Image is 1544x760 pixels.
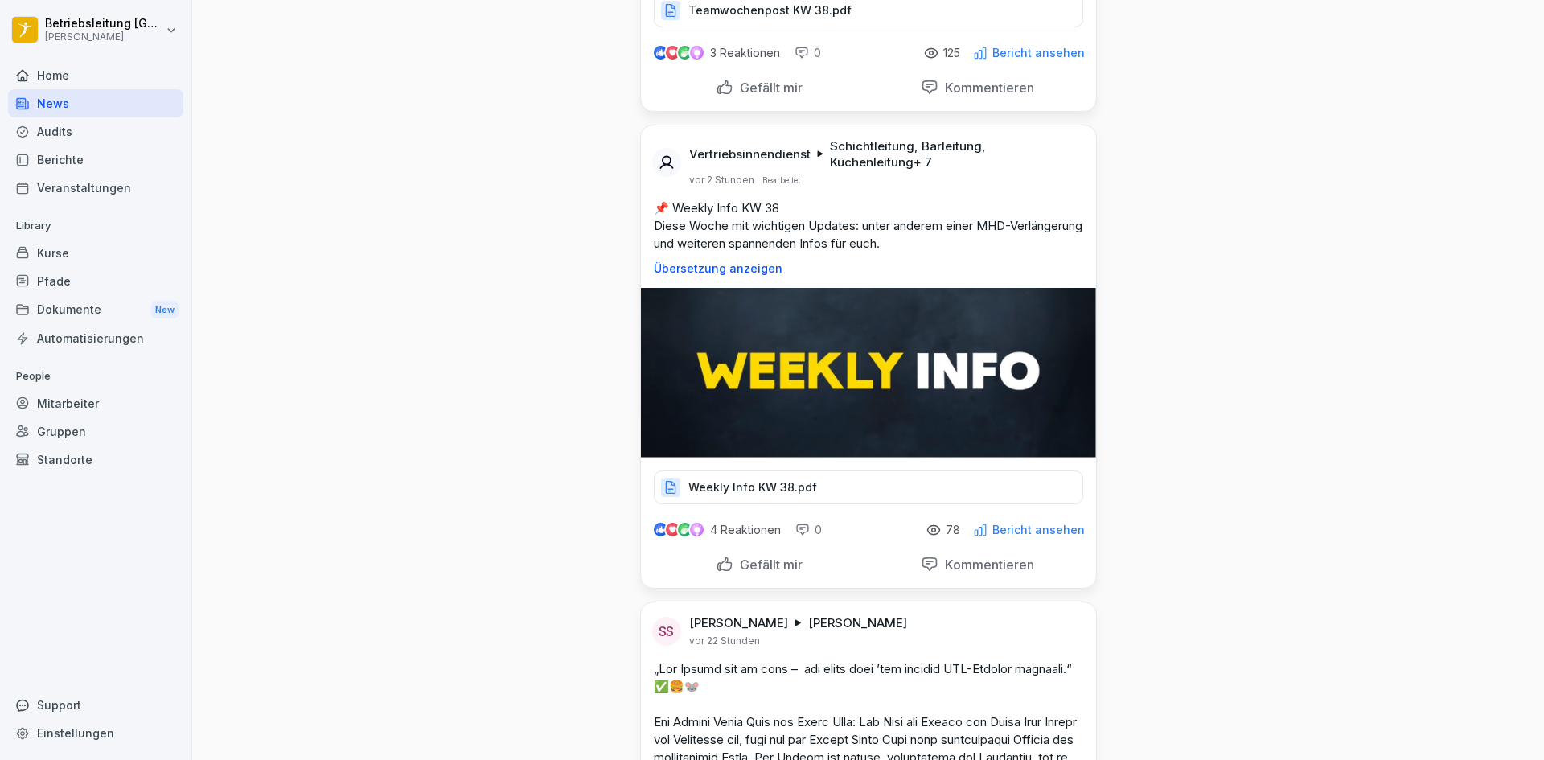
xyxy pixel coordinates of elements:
[8,446,183,474] a: Standorte
[689,615,788,631] p: [PERSON_NAME]
[710,47,780,60] p: 3 Reaktionen
[8,117,183,146] a: Audits
[45,17,162,31] p: Betriebsleitung [GEOGRAPHIC_DATA]
[8,213,183,239] p: Library
[654,262,1083,275] p: Übersetzung anzeigen
[8,267,183,295] a: Pfade
[8,417,183,446] a: Gruppen
[795,45,821,61] div: 0
[943,47,960,60] p: 125
[654,47,667,60] img: like
[667,47,679,59] img: love
[678,46,692,60] img: celebrate
[938,557,1034,573] p: Kommentieren
[8,295,183,325] a: DokumenteNew
[654,7,1083,23] a: Teamwochenpost KW 38.pdf
[8,295,183,325] div: Dokumente
[8,61,183,89] a: Home
[654,199,1083,253] p: 📌 Weekly Info KW 38 Diese Woche mit wichtigen Updates: unter anderem einer MHD-Verlängerung und w...
[8,389,183,417] a: Mitarbeiter
[45,31,162,43] p: [PERSON_NAME]
[8,89,183,117] a: News
[654,524,667,536] img: like
[938,80,1034,96] p: Kommentieren
[992,524,1085,536] p: Bericht ansehen
[795,522,822,538] div: 0
[151,301,179,319] div: New
[654,484,1083,500] a: Weekly Info KW 38.pdf
[8,146,183,174] a: Berichte
[808,615,907,631] p: [PERSON_NAME]
[946,524,960,536] p: 78
[652,617,681,646] div: SS
[830,138,1077,170] p: Schichtleitung, Barleitung, Küchenleitung + 7
[690,523,704,537] img: inspiring
[667,524,679,536] img: love
[8,719,183,747] a: Einstellungen
[688,2,852,18] p: Teamwochenpost KW 38.pdf
[8,239,183,267] a: Kurse
[690,46,704,60] img: inspiring
[689,146,811,162] p: Vertriebsinnendienst
[762,174,800,187] p: Bearbeitet
[8,364,183,389] p: People
[688,479,817,495] p: Weekly Info KW 38.pdf
[8,324,183,352] a: Automatisierungen
[733,557,803,573] p: Gefällt mir
[689,174,754,187] p: vor 2 Stunden
[678,523,692,536] img: celebrate
[8,174,183,202] a: Veranstaltungen
[641,288,1096,458] img: x2xer1z8nt1hg9jx4p66gr4y.png
[8,691,183,719] div: Support
[992,47,1085,60] p: Bericht ansehen
[733,80,803,96] p: Gefällt mir
[689,635,760,647] p: vor 22 Stunden
[710,524,781,536] p: 4 Reaktionen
